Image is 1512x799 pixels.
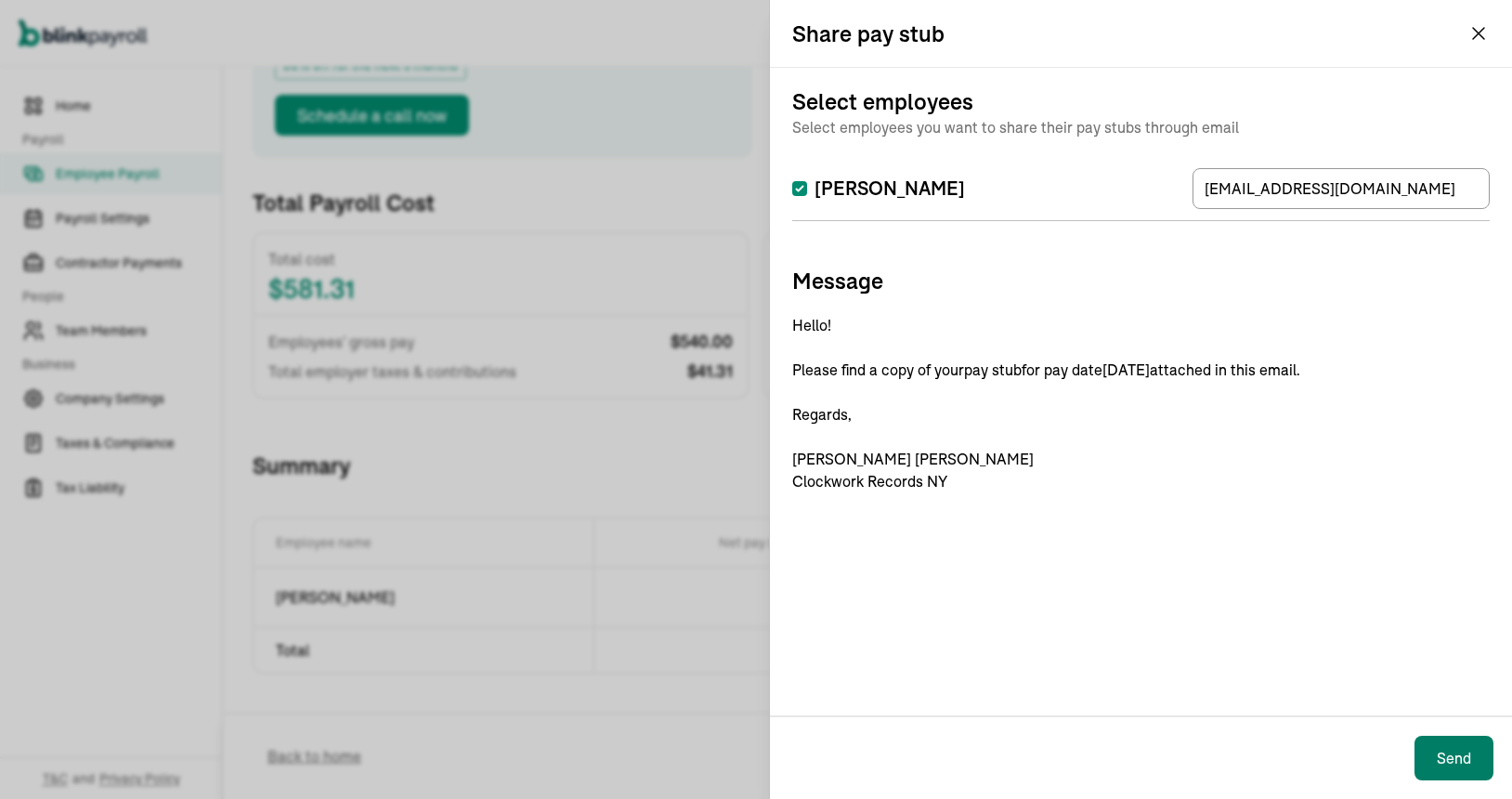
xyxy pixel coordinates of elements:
[792,116,1490,153] span: Select employees you want to share their pay stubs through email
[792,181,807,196] input: [PERSON_NAME]
[792,266,1490,295] h3: Message
[792,314,1490,492] p: Hello! Please find a copy of your pay stub for pay date [DATE] attached in this email. Regards, [...
[792,176,965,202] label: [PERSON_NAME]
[1414,736,1493,780] button: Send
[792,19,945,48] h3: Share pay stub
[1193,168,1490,209] input: TextInput
[792,86,1490,153] h3: Select employees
